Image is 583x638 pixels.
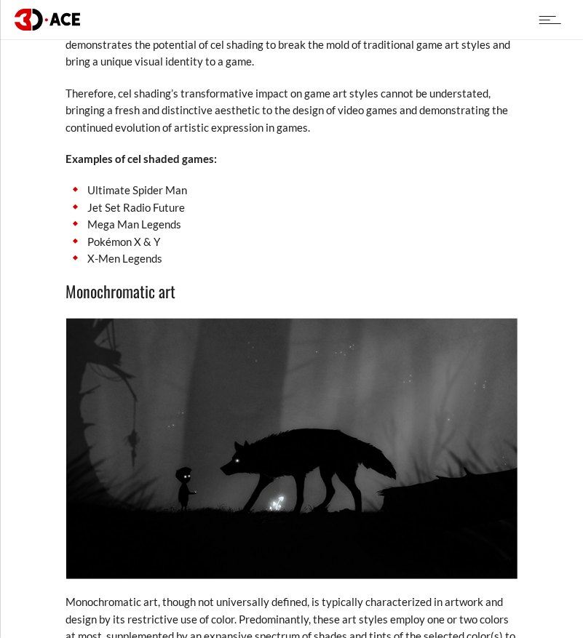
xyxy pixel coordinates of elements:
[66,216,517,233] li: Mega Man Legends
[66,319,517,580] img: Monochromatic art
[66,85,517,136] p: Therefore, cel shading’s transformative impact on game art styles cannot be understated, bringing...
[66,182,517,199] li: Ultimate Spider Man
[15,9,80,30] img: logo dark
[66,279,517,303] h3: Monochromatic art
[66,234,517,250] li: Pokémon X & Y
[66,199,517,216] li: Jet Set Radio Future
[66,250,517,267] li: X-Men Legends
[66,152,218,165] strong: Examples of cel shaded games:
